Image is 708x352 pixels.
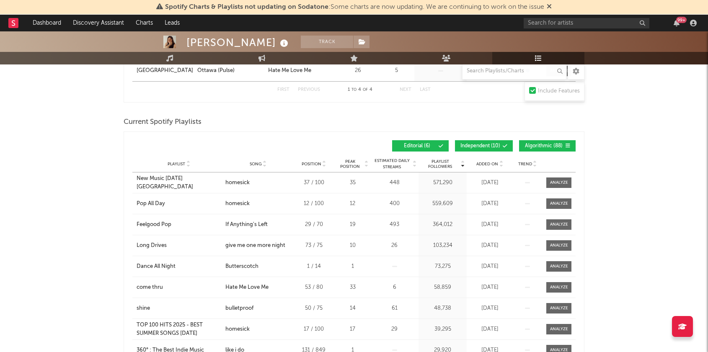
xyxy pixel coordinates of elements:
div: 6 [372,283,416,292]
span: Independent ( 10 ) [460,144,500,149]
div: 58,859 [421,283,465,292]
button: Independent(10) [455,140,513,152]
div: 364,012 [421,221,465,229]
div: 73,275 [421,262,465,271]
div: 14 [337,304,368,313]
div: Feelgood Pop [137,221,171,229]
div: 99 + [676,17,687,23]
div: 17 [337,325,368,334]
div: homesick [225,325,250,334]
a: Charts [130,15,159,31]
div: 10 [337,242,368,250]
div: [DATE] [469,304,511,313]
div: 26 [339,67,377,75]
span: Trend [518,162,532,167]
div: 19 [337,221,368,229]
div: [DATE] [469,283,511,292]
div: [DATE] [469,200,511,208]
div: Ottawa (Pulse) [197,67,235,75]
div: 35 [337,179,368,187]
input: Search for artists [524,18,649,28]
div: shine [137,304,150,313]
div: 53 / 80 [295,283,333,292]
span: Algorithmic ( 88 ) [525,144,563,149]
div: TOP 100 HITS 2025 - BEST SUMMER SONGS [DATE] [137,321,221,337]
div: 48,738 [421,304,465,313]
button: 99+ [674,20,680,26]
div: If Anything's Left [225,221,268,229]
div: 559,609 [421,200,465,208]
div: give me one more night [225,242,285,250]
div: Include Features [538,86,580,96]
div: 5 [381,67,412,75]
span: Added On [476,162,498,167]
a: Ottawa (Pulse) [197,67,264,75]
div: Dance All Night [137,262,176,271]
div: come thru [137,283,163,292]
a: Leads [159,15,186,31]
div: 12 / 100 [295,200,333,208]
div: 39,295 [421,325,465,334]
div: [DATE] [469,262,511,271]
div: homesick [225,200,250,208]
div: 29 [372,325,416,334]
div: Long Drives [137,242,167,250]
div: 29 / 70 [295,221,333,229]
a: Dashboard [27,15,67,31]
span: Editorial ( 6 ) [398,144,436,149]
a: Long Drives [137,242,221,250]
div: 73 / 75 [295,242,333,250]
a: Feelgood Pop [137,221,221,229]
a: [GEOGRAPHIC_DATA] [137,67,193,75]
button: Track [301,36,353,48]
button: Previous [298,87,320,92]
div: 1 / 14 [295,262,333,271]
a: come thru [137,283,221,292]
span: of [363,88,368,92]
div: Hate Me Love Me [225,283,269,292]
button: Editorial(6) [392,140,449,152]
div: 103,234 [421,242,465,250]
div: [DATE] [469,221,511,229]
a: Pop All Day [137,200,221,208]
div: 1 [337,262,368,271]
a: New Music [DATE] [GEOGRAPHIC_DATA] [137,175,221,191]
div: 26 [372,242,416,250]
span: Peak Position [337,159,363,169]
span: Playlist Followers [421,159,460,169]
button: Next [400,87,411,92]
button: First [277,87,289,92]
div: Pop All Day [137,200,165,208]
span: Playlist [168,162,185,167]
div: 448 [372,179,416,187]
a: shine [137,304,221,313]
div: 50 / 75 [295,304,333,313]
span: Dismiss [547,4,552,10]
div: Butterscotch [225,262,258,271]
button: Last [420,87,431,92]
div: [PERSON_NAME] [186,36,290,49]
div: Hate Me Love Me [268,67,311,75]
input: Search Playlists/Charts [462,63,567,80]
div: 61 [372,304,416,313]
span: Position [302,162,321,167]
span: Estimated Daily Streams [372,158,411,170]
span: Current Spotify Playlists [124,117,202,127]
div: 17 / 100 [295,325,333,334]
div: 37 / 100 [295,179,333,187]
div: [DATE] [469,242,511,250]
div: [DATE] [469,325,511,334]
div: 571,290 [421,179,465,187]
div: 33 [337,283,368,292]
div: 400 [372,200,416,208]
div: 1 4 4 [337,85,383,95]
span: Song [250,162,262,167]
a: Dance All Night [137,262,221,271]
div: 12 [337,200,368,208]
div: 493 [372,221,416,229]
span: to [351,88,357,92]
span: : Some charts are now updating. We are continuing to work on the issue [165,4,544,10]
div: bulletproof [225,304,253,313]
